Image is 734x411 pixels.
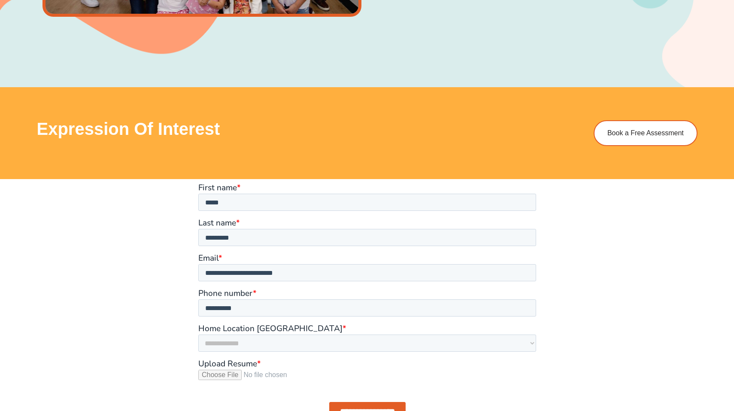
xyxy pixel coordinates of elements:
a: Book a Free Assessment [594,120,698,146]
h3: Expression of Interest [37,120,558,137]
iframe: Chat Widget [587,314,734,411]
span: Book a Free Assessment [607,130,684,137]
